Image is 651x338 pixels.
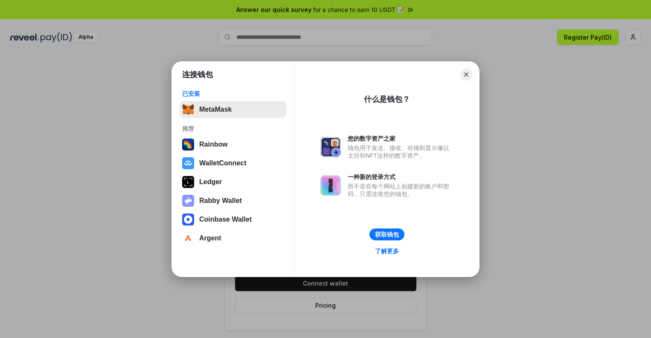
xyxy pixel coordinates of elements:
div: Rabby Wallet [199,197,242,205]
div: 而不是在每个网站上创建新的账户和密码，只需连接您的钱包。 [348,182,453,198]
div: Argent [199,234,221,242]
div: 了解更多 [375,247,399,255]
img: svg+xml,%3Csvg%20fill%3D%22none%22%20height%3D%2233%22%20viewBox%3D%220%200%2035%2033%22%20width%... [182,104,194,116]
button: Ledger [180,173,287,191]
div: WalletConnect [199,159,247,167]
img: svg+xml,%3Csvg%20xmlns%3D%22http%3A%2F%2Fwww.w3.org%2F2000%2Fsvg%22%20fill%3D%22none%22%20viewBox... [182,195,194,207]
div: 推荐 [182,125,284,133]
div: 钱包用于发送、接收、存储和显示像以太坊和NFT这样的数字资产。 [348,144,453,159]
button: Rabby Wallet [180,192,287,209]
button: 获取钱包 [369,228,404,240]
button: Rainbow [180,136,287,153]
div: 您的数字资产之家 [348,135,453,142]
div: 获取钱包 [375,231,399,238]
a: 了解更多 [370,246,404,257]
button: Coinbase Wallet [180,211,287,228]
button: MetaMask [180,101,287,118]
img: svg+xml,%3Csvg%20width%3D%2228%22%20height%3D%2228%22%20viewBox%3D%220%200%2028%2028%22%20fill%3D... [182,157,194,169]
div: 已安装 [182,90,284,98]
button: WalletConnect [180,155,287,172]
div: Coinbase Wallet [199,216,252,223]
img: svg+xml,%3Csvg%20xmlns%3D%22http%3A%2F%2Fwww.w3.org%2F2000%2Fsvg%22%20width%3D%2228%22%20height%3... [182,176,194,188]
div: 一种新的登录方式 [348,173,453,181]
button: Argent [180,230,287,247]
img: svg+xml,%3Csvg%20width%3D%2228%22%20height%3D%2228%22%20viewBox%3D%220%200%2028%2028%22%20fill%3D... [182,232,194,244]
div: MetaMask [199,106,232,113]
button: Close [460,69,472,81]
img: svg+xml,%3Csvg%20xmlns%3D%22http%3A%2F%2Fwww.w3.org%2F2000%2Fsvg%22%20fill%3D%22none%22%20viewBox... [320,175,341,196]
div: Rainbow [199,141,228,148]
div: 什么是钱包？ [364,94,410,104]
img: svg+xml,%3Csvg%20width%3D%2228%22%20height%3D%2228%22%20viewBox%3D%220%200%2028%2028%22%20fill%3D... [182,214,194,225]
h1: 连接钱包 [182,69,213,80]
div: Ledger [199,178,222,186]
img: svg+xml,%3Csvg%20xmlns%3D%22http%3A%2F%2Fwww.w3.org%2F2000%2Fsvg%22%20fill%3D%22none%22%20viewBox... [320,137,341,157]
img: svg+xml,%3Csvg%20width%3D%22120%22%20height%3D%22120%22%20viewBox%3D%220%200%20120%20120%22%20fil... [182,139,194,150]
